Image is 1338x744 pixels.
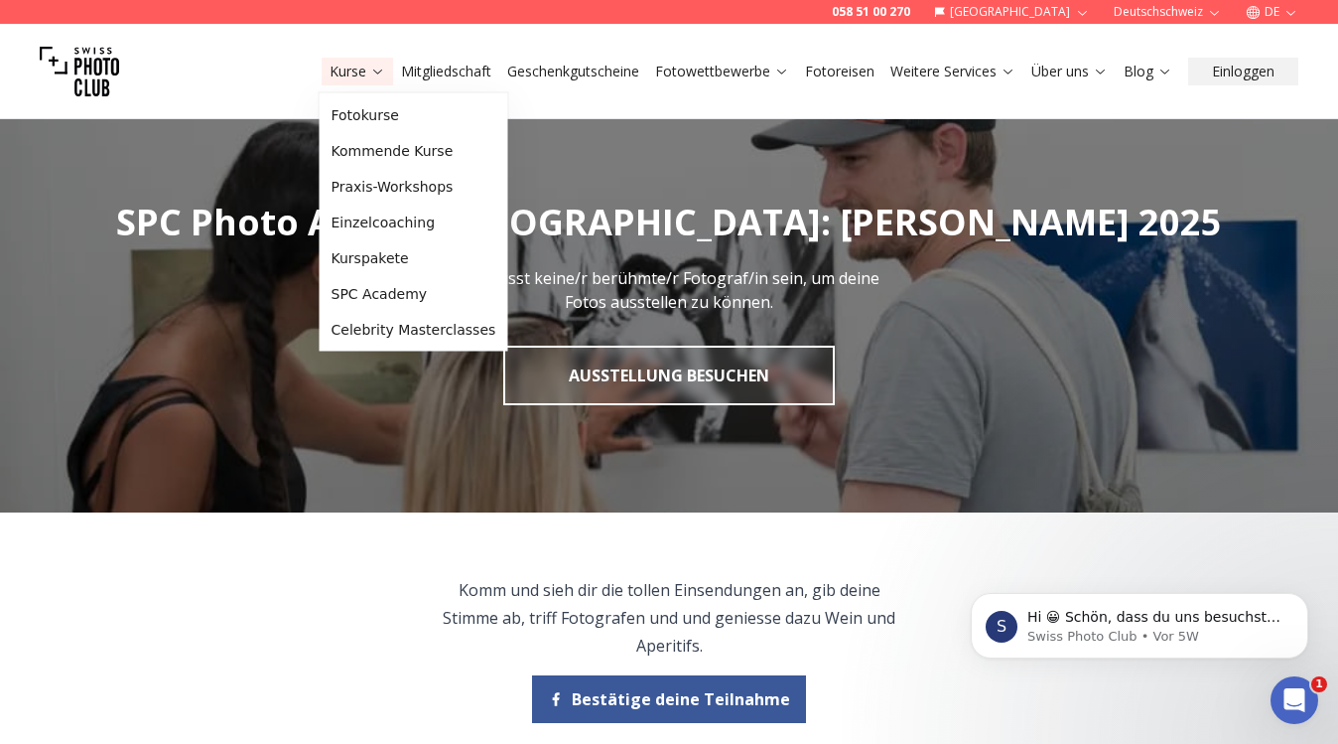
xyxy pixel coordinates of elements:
[572,687,790,711] span: Bestätige deine Teilnahme
[401,62,491,81] a: Mitgliedschaft
[647,58,797,85] button: Fotowettbewerbe
[1116,58,1180,85] button: Blog
[324,133,504,169] a: Kommende Kurse
[882,58,1023,85] button: Weitere Services
[832,4,910,20] a: 058 51 00 270
[503,346,835,405] a: Ausstellung besuchen
[941,551,1338,690] iframe: Intercom notifications Nachricht
[324,205,504,240] a: Einzelcoaching
[324,240,504,276] a: Kurspakete
[393,58,499,85] button: Mitgliedschaft
[1023,58,1116,85] button: Über uns
[890,62,1015,81] a: Weitere Services
[324,276,504,312] a: SPC Academy
[499,58,647,85] button: Geschenkgutscheine
[324,312,504,348] a: Celebrity Masterclasses
[1271,676,1318,724] iframe: Intercom live chat
[805,62,874,81] a: Fotoreisen
[507,62,639,81] a: Geschenkgutscheine
[324,169,504,205] a: Praxis-Workshops
[532,675,806,723] button: Bestätige deine Teilnahme
[655,62,789,81] a: Fotowettbewerbe
[443,576,896,660] p: Komm und sieh dir die tollen Einsendungen an, gib deine Stimme ab, triff Fotografen und und genie...
[322,58,393,85] button: Kurse
[1031,62,1108,81] a: Über uns
[40,32,119,111] img: Swiss photo club
[324,97,504,133] a: Fotokurse
[447,266,891,314] p: Du musst keine/r berühmte/r Fotograf/in sein, um deine Fotos ausstellen zu können.
[330,62,385,81] a: Kurse
[1311,676,1327,692] span: 1
[1188,58,1298,85] button: Einloggen
[1124,62,1172,81] a: Blog
[797,58,882,85] button: Fotoreisen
